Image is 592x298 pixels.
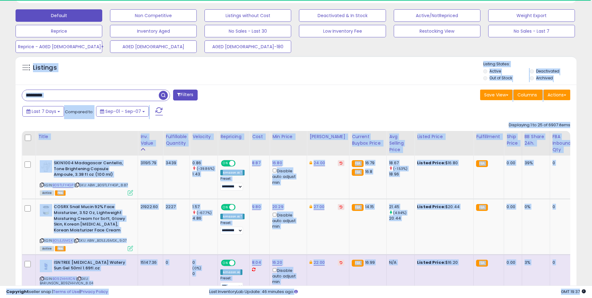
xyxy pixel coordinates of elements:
span: Last 7 Days [32,108,56,114]
div: 0 [553,160,569,166]
div: 0 [553,260,569,265]
span: OFF [235,161,245,166]
span: OFF [235,260,245,266]
div: Listed Price [417,133,471,140]
div: ASIN: [40,260,133,293]
span: OFF [235,205,245,210]
div: 4.86 [192,216,218,221]
button: Non Competitive [110,9,197,22]
button: No Sales - Last 30 [204,25,291,37]
span: | SKU: ABW_B01LEJ5MSK_9.07 [74,238,127,243]
span: 16.79 [365,160,375,166]
div: [PERSON_NAME] [310,133,346,140]
div: 1.57 [192,204,218,210]
b: Listed Price: [417,204,445,210]
label: Out of Stock [489,75,512,81]
button: Save View [480,90,512,100]
h5: Listings [33,63,57,72]
label: Deactivated [536,68,559,74]
div: $16.80 [417,160,469,166]
button: AGED [DEMOGRAPHIC_DATA]-180 [204,40,291,53]
div: seller snap | | [6,289,108,295]
small: FBA [476,160,488,167]
span: 14.15 [365,204,374,210]
span: FBA [55,246,66,251]
div: Amazon AI * [220,214,245,219]
div: Repricing [220,133,247,140]
div: ASIN: [40,204,133,250]
img: 31nIkWFeD-L._SL40_.jpg [40,160,52,173]
button: No Sales - Last 7 [488,25,575,37]
button: Active/NotRepriced [394,9,480,22]
span: Sep-01 - Sep-07 [105,108,141,114]
span: Columns [517,92,537,98]
div: FBA inbound Qty [553,133,571,153]
button: Reprice [16,25,102,37]
div: BB Share 24h. [525,133,547,147]
div: 0.00 [507,204,517,210]
label: Archived [536,75,553,81]
span: Compared to: [65,109,94,115]
small: FBA [352,260,363,267]
div: 0 [192,260,218,265]
button: Deactivated & In Stock [299,9,386,22]
b: ISNTREE [MEDICAL_DATA] Watery Sun Gel 50ml 1.69fl.oz [54,260,129,273]
div: Last InventoryLab Update: 46 minutes ago. [209,289,586,295]
div: 3% [525,260,545,265]
div: Ship Price [507,133,519,147]
small: FBA [352,160,363,167]
button: Default [16,9,102,22]
div: 0 [166,260,185,265]
div: N/A [389,260,410,265]
div: Displaying 1 to 25 of 6907 items [509,122,570,128]
span: FBA [55,190,66,196]
button: Last 7 Days [22,106,64,117]
a: Terms of Use [53,289,80,295]
div: 3439 [166,160,185,166]
small: (0%) [192,266,201,271]
a: 24.00 [314,160,325,166]
button: Sep-01 - Sep-07 [96,106,149,117]
div: Amazon AI * [220,170,245,175]
div: ASIN: [40,160,133,195]
span: ON [222,205,230,210]
div: 1.43 [192,171,218,177]
span: 16.99 [365,259,375,265]
div: Disable auto adjust min [272,267,302,285]
div: Inv. value [140,133,160,147]
small: (-67.7%) [197,210,212,215]
div: Fulfillable Quantity [166,133,187,147]
div: $16.20 [417,260,469,265]
div: 20.44 [389,216,414,221]
button: Inventory Aged [110,25,197,37]
img: 219prVRXVEL._SL40_.jpg [40,260,52,272]
a: 27.00 [314,204,324,210]
a: 22.00 [314,259,325,266]
span: 16.8 [365,169,373,175]
span: ON [222,260,230,266]
div: 0 [553,204,569,210]
div: 39% [525,160,545,166]
a: 8.04 [252,259,261,266]
p: Listing States: [483,61,576,67]
span: All listings currently available for purchase on Amazon [40,190,54,196]
button: Weight Export [488,9,575,22]
button: Filters [173,90,197,100]
button: Columns [513,90,543,100]
b: COSRX Snail Mucin 92% Face Moisturizer, 3.52 Oz, Lightweight Moisturing Cream for Soft, Glowy Ski... [54,204,129,235]
div: Min Price [272,133,304,140]
b: Listed Price: [417,160,445,166]
div: 0% [525,204,545,210]
button: AGED [DEMOGRAPHIC_DATA] [110,40,197,53]
span: 2025-09-15 19:37 GMT [561,289,586,295]
strong: Copyright [6,289,29,295]
div: Current Buybox Price [352,133,384,147]
div: 18.96 [389,171,414,177]
div: Cost [252,133,267,140]
small: (-1.53%) [393,166,407,171]
div: Preset: [220,177,245,191]
div: 18.67 [389,160,414,166]
label: Active [489,68,501,74]
div: 15147.36 [140,260,158,265]
div: $20.44 [417,204,469,210]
